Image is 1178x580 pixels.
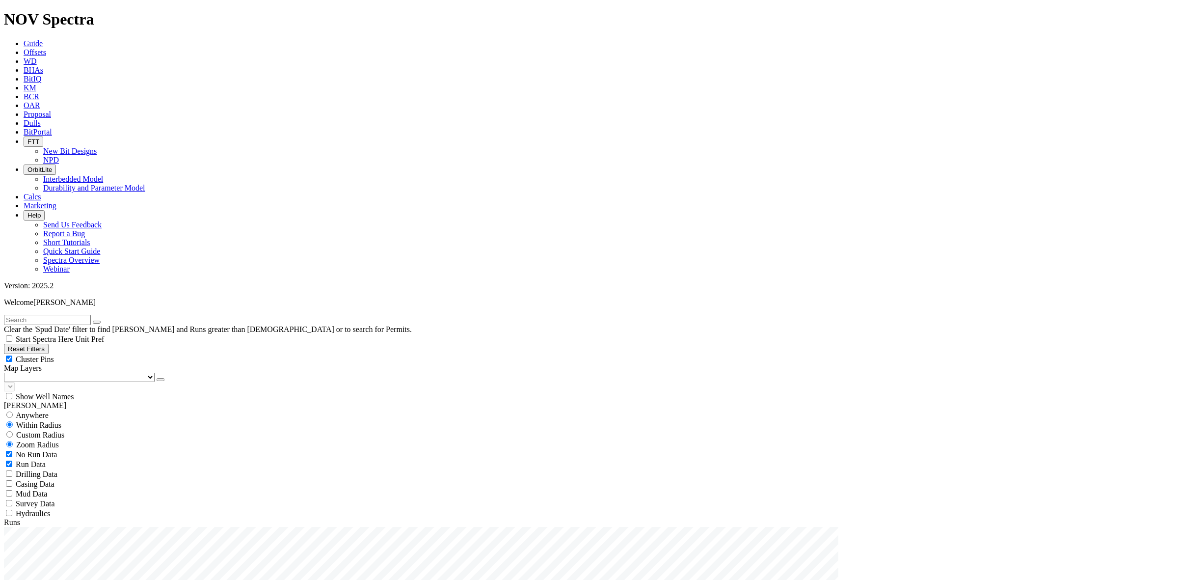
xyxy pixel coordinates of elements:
a: KM [24,83,36,92]
a: OAR [24,101,40,110]
a: Send Us Feedback [43,221,102,229]
button: OrbitLite [24,165,56,175]
span: Unit Pref [75,335,104,343]
h1: NOV Spectra [4,10,1174,28]
span: FTT [27,138,39,145]
span: OrbitLite [27,166,52,173]
filter-controls-checkbox: Hydraulics Analysis [4,508,1174,518]
span: Run Data [16,460,46,469]
a: BCR [24,92,39,101]
span: Show Well Names [16,392,74,401]
span: Hydraulics [16,509,50,518]
a: WD [24,57,37,65]
button: Help [24,210,45,221]
span: Map Layers [4,364,42,372]
a: Offsets [24,48,46,56]
span: Start Spectra Here [16,335,73,343]
a: NPD [43,156,59,164]
a: BitIQ [24,75,41,83]
span: Casing Data [16,480,54,488]
a: Dulls [24,119,41,127]
p: Welcome [4,298,1174,307]
a: Report a Bug [43,229,85,238]
button: FTT [24,137,43,147]
a: BitPortal [24,128,52,136]
a: Guide [24,39,43,48]
a: Durability and Parameter Model [43,184,145,192]
span: Within Radius [16,421,61,429]
span: Mud Data [16,490,47,498]
a: New Bit Designs [43,147,97,155]
span: Zoom Radius [16,441,59,449]
span: No Run Data [16,450,57,459]
span: Cluster Pins [16,355,54,363]
input: Search [4,315,91,325]
a: Proposal [24,110,51,118]
a: Calcs [24,193,41,201]
div: Version: 2025.2 [4,281,1174,290]
input: Start Spectra Here [6,335,12,342]
a: Spectra Overview [43,256,100,264]
a: Interbedded Model [43,175,103,183]
span: [PERSON_NAME] [33,298,96,306]
a: Webinar [43,265,70,273]
a: Marketing [24,201,56,210]
span: Clear the 'Spud Date' filter to find [PERSON_NAME] and Runs greater than [DEMOGRAPHIC_DATA] or to... [4,325,412,333]
span: Custom Radius [16,431,64,439]
div: [PERSON_NAME] [4,401,1174,410]
span: Survey Data [16,499,55,508]
span: Drilling Data [16,470,57,478]
div: Runs [4,518,1174,527]
a: BHAs [24,66,43,74]
button: Reset Filters [4,344,49,354]
span: Help [27,212,41,219]
a: Short Tutorials [43,238,90,247]
a: Quick Start Guide [43,247,100,255]
span: Anywhere [16,411,49,419]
